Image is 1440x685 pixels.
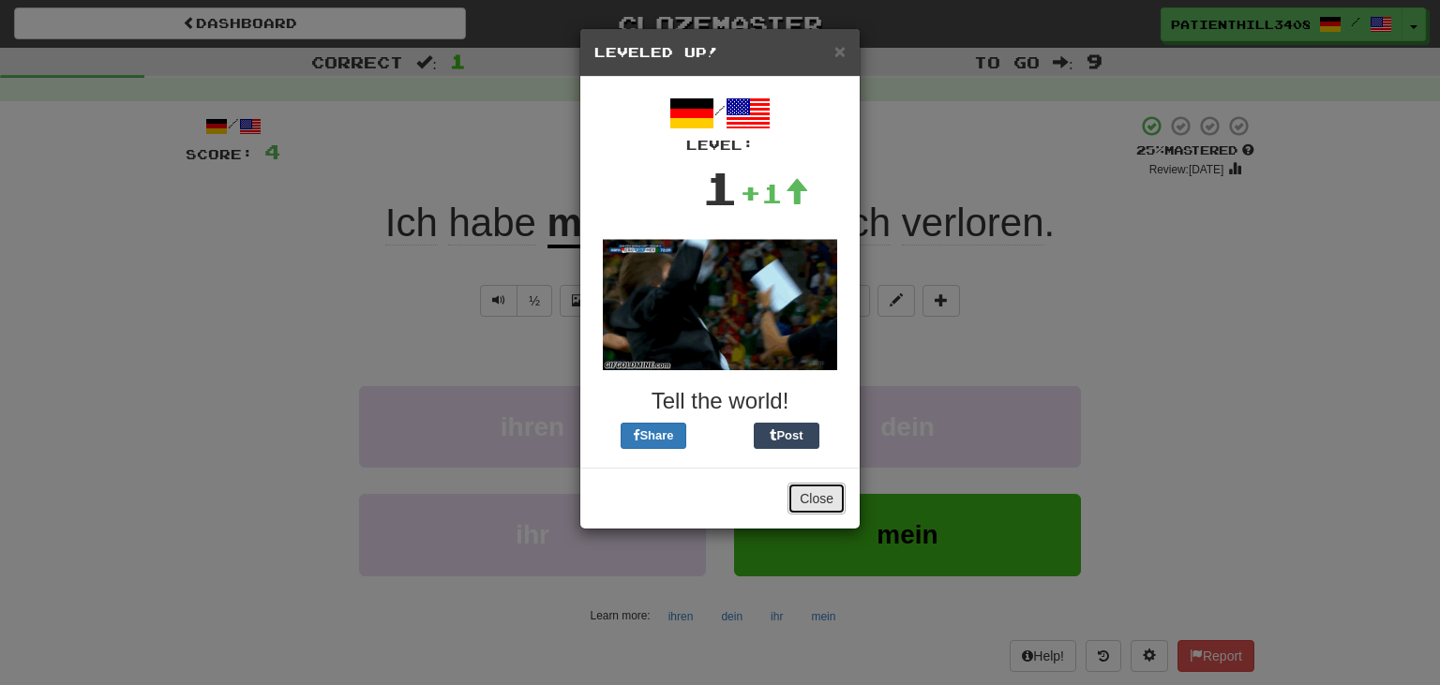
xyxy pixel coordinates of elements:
h5: Leveled Up! [594,43,846,62]
button: Close [787,483,846,514]
button: Post [754,423,819,449]
h3: Tell the world! [594,389,846,413]
iframe: X Post Button [686,423,754,449]
span: × [834,40,846,62]
img: soccer-coach-305de1daf777ce53eb89c6f6bc29008043040bc4dbfb934f710cb4871828419f.gif [603,239,837,370]
div: 1 [701,155,740,220]
button: Share [621,423,686,449]
div: Level: [594,136,846,155]
div: / [594,91,846,155]
button: Close [834,41,846,61]
div: +1 [740,174,809,212]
